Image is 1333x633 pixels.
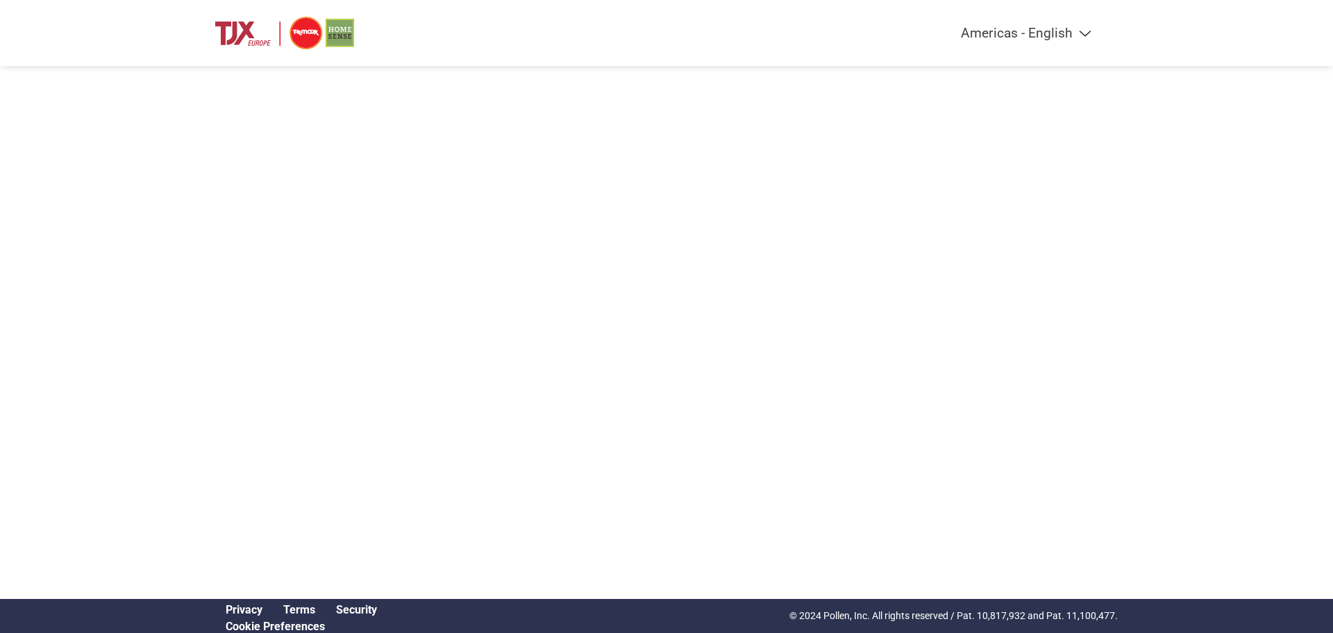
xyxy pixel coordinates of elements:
a: Cookie Preferences, opens a dedicated popup modal window [226,620,325,633]
img: TJX Europe [215,14,354,52]
div: Open Cookie Preferences Modal [215,620,387,633]
p: © 2024 Pollen, Inc. All rights reserved / Pat. 10,817,932 and Pat. 11,100,477. [789,609,1118,623]
a: Security [336,603,377,616]
a: Terms [283,603,315,616]
a: Privacy [226,603,262,616]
